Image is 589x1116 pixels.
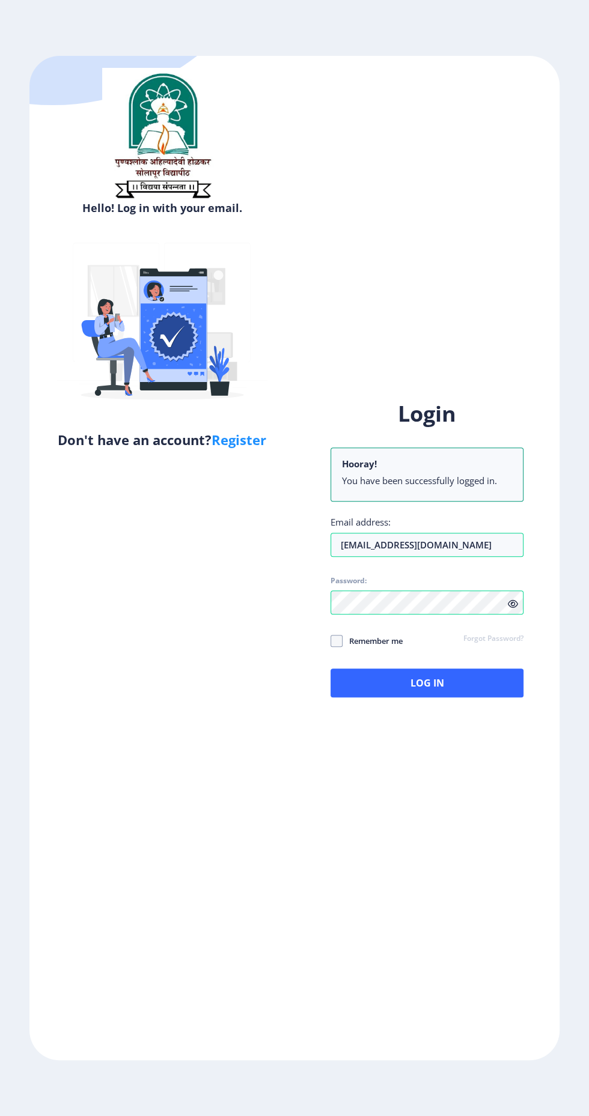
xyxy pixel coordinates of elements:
[331,669,523,697] button: Log In
[342,475,512,487] li: You have been successfully logged in.
[342,458,377,470] b: Hooray!
[57,220,267,430] img: Verified-rafiki.svg
[38,430,285,449] h5: Don't have an account?
[331,576,367,586] label: Password:
[463,634,523,644] a: Forgot Password?
[212,431,266,449] a: Register
[331,533,523,557] input: Email address
[331,399,523,428] h1: Login
[331,516,391,528] label: Email address:
[38,201,285,215] h6: Hello! Log in with your email.
[343,634,403,648] span: Remember me
[102,68,222,204] img: sulogo.png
